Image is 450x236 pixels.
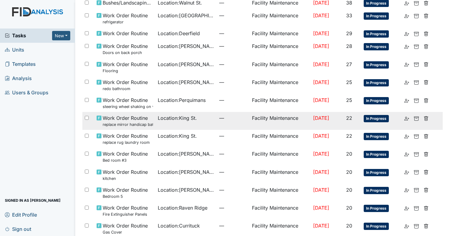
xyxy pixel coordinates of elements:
[414,42,419,50] a: Archive
[5,45,24,55] span: Units
[346,187,352,193] span: 20
[219,132,247,140] span: —
[346,12,352,19] span: 33
[103,168,148,181] span: Work Order Routine kitchen
[346,30,352,36] span: 29
[313,205,329,211] span: [DATE]
[250,94,311,112] td: Facility Maintenance
[424,114,428,122] a: Delete
[219,96,247,104] span: —
[250,76,311,94] td: Facility Maintenance
[424,168,428,176] a: Delete
[158,204,207,211] span: Location : Raven Ridge
[313,187,329,193] span: [DATE]
[219,79,247,86] span: —
[414,222,419,229] a: Archive
[424,30,428,37] a: Delete
[103,12,148,25] span: Work Order Routine refrigerator
[414,96,419,104] a: Archive
[414,61,419,68] a: Archive
[158,222,200,229] span: Location : Currituck
[250,9,311,27] td: Facility Maintenance
[364,169,389,176] span: In Progress
[250,40,311,58] td: Facility Maintenance
[346,151,352,157] span: 20
[414,132,419,140] a: Archive
[364,133,389,140] span: In Progress
[103,50,148,56] small: Doors on back porch
[103,211,148,217] small: Fire Extinguisher Panels
[219,30,247,37] span: —
[414,168,419,176] a: Archive
[103,222,148,235] span: Work Order Routine Gas Cover
[346,43,352,49] span: 28
[313,223,329,229] span: [DATE]
[158,132,197,140] span: Location : King St.
[364,223,389,230] span: In Progress
[103,114,153,127] span: Work Order Routine replace mirror handicap bathroom
[219,12,247,19] span: —
[158,168,214,176] span: Location : [PERSON_NAME]
[103,132,150,145] span: Work Order Routine replace rug laundry room
[364,151,389,158] span: In Progress
[158,42,214,50] span: Location : [PERSON_NAME].
[103,19,148,25] small: refrigerator
[346,61,352,67] span: 27
[103,61,148,74] span: Work Order Routine Flooring
[103,79,148,92] span: Work Order Routine redo bathroom
[313,43,329,49] span: [DATE]
[219,204,247,211] span: —
[346,97,352,103] span: 25
[219,168,247,176] span: —
[346,205,352,211] span: 20
[313,97,329,103] span: [DATE]
[103,204,148,217] span: Work Order Routine Fire Extinguisher Panels
[346,79,352,85] span: 25
[364,43,389,50] span: In Progress
[219,186,247,194] span: —
[5,32,52,39] a: Tasks
[346,115,352,121] span: 22
[52,31,70,40] button: New
[158,96,206,104] span: Location : Perquimans
[414,79,419,86] a: Archive
[250,130,311,148] td: Facility Maintenance
[219,114,247,122] span: —
[346,133,352,139] span: 22
[5,59,36,69] span: Templates
[103,104,153,110] small: steering wheel shaking on van
[5,74,32,83] span: Analysis
[158,79,214,86] span: Location : [PERSON_NAME]
[158,61,214,68] span: Location : [PERSON_NAME].
[219,61,247,68] span: —
[250,58,311,76] td: Facility Maintenance
[414,186,419,194] a: Archive
[5,88,48,97] span: Users & Groups
[219,150,247,157] span: —
[424,12,428,19] a: Delete
[414,30,419,37] a: Archive
[250,184,311,202] td: Facility Maintenance
[424,79,428,86] a: Delete
[103,194,148,199] small: Bedroom 5
[250,148,311,166] td: Facility Maintenance
[313,151,329,157] span: [DATE]
[313,61,329,67] span: [DATE]
[364,115,389,122] span: In Progress
[346,223,352,229] span: 20
[313,12,329,19] span: [DATE]
[364,79,389,86] span: In Progress
[414,150,419,157] a: Archive
[364,61,389,69] span: In Progress
[313,133,329,139] span: [DATE]
[424,204,428,211] a: Delete
[424,61,428,68] a: Delete
[5,210,37,219] span: Edit Profile
[103,122,153,127] small: replace mirror handicap bathroom
[250,112,311,130] td: Facility Maintenance
[250,166,311,184] td: Facility Maintenance
[424,186,428,194] a: Delete
[158,150,214,157] span: Location : [PERSON_NAME]
[364,12,389,20] span: In Progress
